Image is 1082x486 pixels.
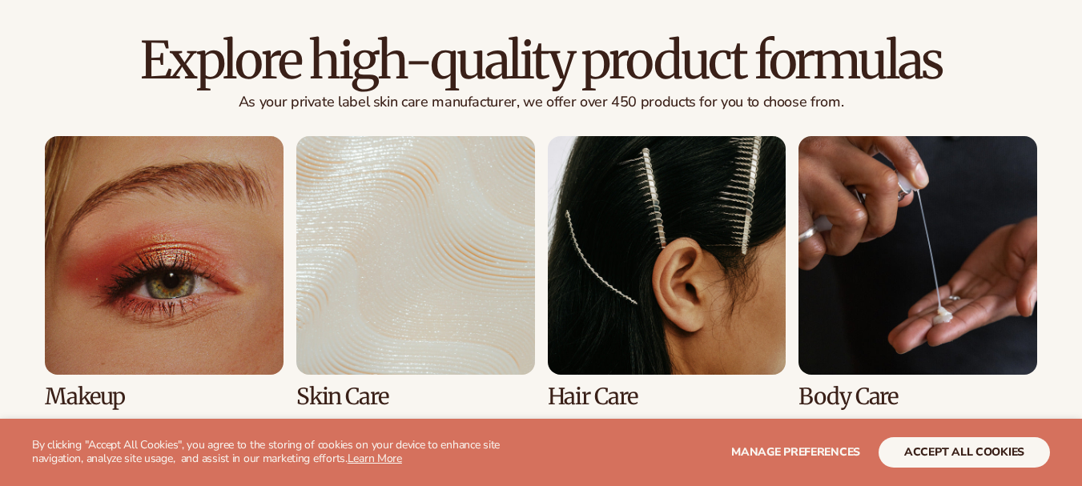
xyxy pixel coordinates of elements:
a: Learn More [348,451,402,466]
button: Manage preferences [731,437,860,468]
p: By clicking "Accept All Cookies", you agree to the storing of cookies on your device to enhance s... [32,439,534,466]
span: Manage preferences [731,444,860,460]
div: 4 / 8 [798,136,1037,409]
div: 2 / 8 [296,136,535,409]
h3: Skin Care [296,384,535,409]
h3: Makeup [45,384,284,409]
div: 3 / 8 [548,136,786,409]
button: accept all cookies [879,437,1050,468]
h3: Body Care [798,384,1037,409]
h3: Hair Care [548,384,786,409]
h2: Explore high-quality product formulas [45,34,1037,87]
div: 1 / 8 [45,136,284,409]
p: As your private label skin care manufacturer, we offer over 450 products for you to choose from. [45,94,1037,111]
